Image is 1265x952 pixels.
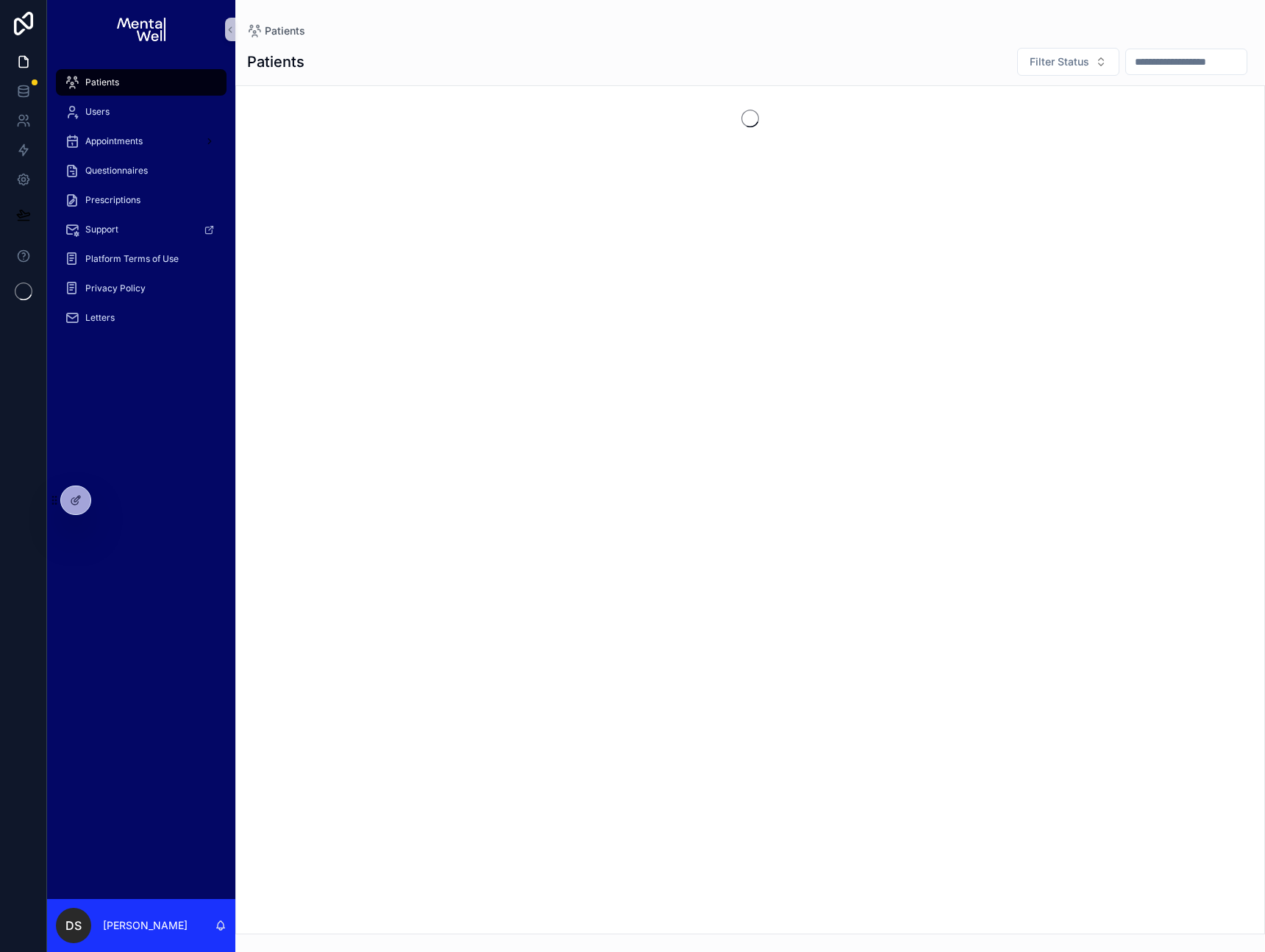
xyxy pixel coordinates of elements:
[56,216,227,243] a: Support
[85,77,119,88] span: Patients
[56,157,227,184] a: Questionnaires
[85,135,143,147] span: Appointments
[85,253,179,265] span: Platform Terms of Use
[56,305,227,331] a: Letters
[56,69,227,96] a: Patients
[1030,54,1089,69] span: Filter Status
[85,194,140,206] span: Prescriptions
[1017,48,1119,76] button: Select Button
[56,128,227,154] a: Appointments
[65,917,82,934] span: DS
[247,24,305,38] a: Patients
[247,51,304,72] h1: Patients
[47,59,235,350] div: scrollable content
[117,18,165,41] img: App logo
[265,24,305,38] span: Patients
[85,165,148,177] span: Questionnaires
[56,187,227,213] a: Prescriptions
[103,918,188,933] p: [PERSON_NAME]
[85,312,115,324] span: Letters
[56,275,227,302] a: Privacy Policy
[56,99,227,125] a: Users
[85,283,146,294] span: Privacy Policy
[85,224,118,235] span: Support
[85,106,110,118] span: Users
[56,246,227,272] a: Platform Terms of Use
